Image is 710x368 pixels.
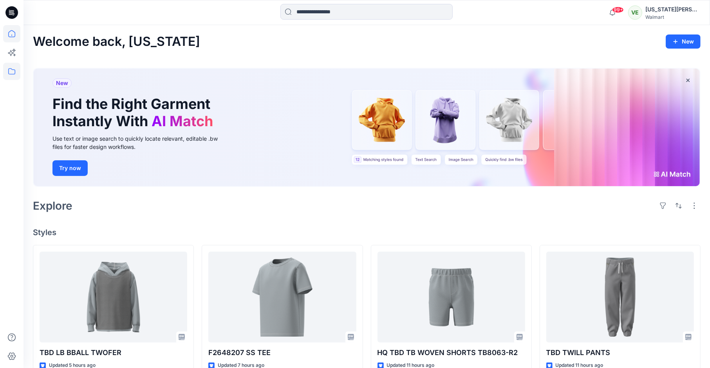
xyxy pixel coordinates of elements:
h2: Explore [33,199,72,212]
div: Walmart [645,14,700,20]
a: HQ TBD TB WOVEN SHORTS TB8063-R2 [378,252,525,343]
a: TBD TWILL PANTS [546,252,694,343]
button: New [666,34,701,49]
span: 99+ [612,7,624,13]
p: TBD TWILL PANTS [546,347,694,358]
p: TBD LB BBALL TWOFER [40,347,187,358]
div: [US_STATE][PERSON_NAME] [645,5,700,14]
a: TBD LB BBALL TWOFER [40,252,187,343]
div: Use text or image search to quickly locate relevant, editable .bw files for faster design workflows. [52,134,229,151]
h2: Welcome back, [US_STATE] [33,34,200,49]
a: F2648207 SS TEE [208,252,356,343]
p: F2648207 SS TEE [208,347,356,358]
p: HQ TBD TB WOVEN SHORTS TB8063-R2 [378,347,525,358]
h1: Find the Right Garment Instantly With [52,96,217,129]
h4: Styles [33,228,701,237]
div: VE [628,5,642,20]
button: Try now [52,160,88,176]
span: AI Match [152,112,213,130]
span: New [56,78,68,88]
